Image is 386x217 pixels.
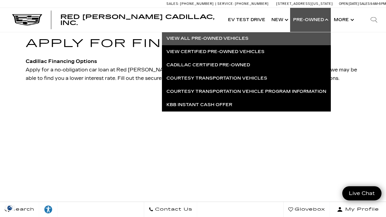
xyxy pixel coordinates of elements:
[12,14,42,26] img: Cadillac Dark Logo with Cadillac White Text
[39,205,57,214] div: Explore your accessibility options
[26,66,360,83] p: Apply for a no-obligation car loan at Red [PERSON_NAME] Cadillac. Even if you've already secured ...
[343,205,379,214] span: My Profile
[359,2,370,6] span: Sales:
[215,2,270,5] a: Service: [PHONE_NUMBER]
[225,8,268,32] a: EV Test Drive
[180,2,214,6] span: [PHONE_NUMBER]
[283,202,330,217] a: Glovebox
[144,202,197,217] a: Contact Us
[268,8,290,32] a: New
[293,205,325,214] span: Glovebox
[162,45,331,58] a: View Certified Pre-Owned Vehicles
[60,14,219,26] a: Red [PERSON_NAME] Cadillac, Inc.
[162,72,331,85] a: Courtesy Transportation Vehicles
[162,98,331,112] a: KBB Instant Cash Offer
[331,8,356,32] button: More
[162,58,331,72] a: Cadillac Certified Pre-Owned
[339,2,359,6] span: Open [DATE]
[166,2,179,6] span: Sales:
[346,190,378,197] span: Live Chat
[162,85,331,98] a: Courtesy Transportation Vehicle Program Information
[3,205,17,211] img: Opt-Out Icon
[362,8,386,32] div: Search
[162,32,331,45] a: View All Pre-Owned Vehicles
[330,202,386,217] button: Open user profile menu
[3,205,17,211] section: Click to Open Cookie Consent Modal
[370,2,386,6] span: 9 AM-6 PM
[39,202,58,217] a: Explore your accessibility options
[276,2,333,6] a: [STREET_ADDRESS][US_STATE]
[26,35,360,52] h1: Apply for Financing
[217,2,234,6] span: Service:
[60,13,214,27] span: Red [PERSON_NAME] Cadillac, Inc.
[26,58,97,64] strong: Cadillac Financing Options
[153,205,192,214] span: Contact Us
[166,2,215,5] a: Sales: [PHONE_NUMBER]
[290,8,331,32] a: Pre-Owned
[235,2,269,6] span: [PHONE_NUMBER]
[342,186,381,200] a: Live Chat
[9,205,34,214] span: Search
